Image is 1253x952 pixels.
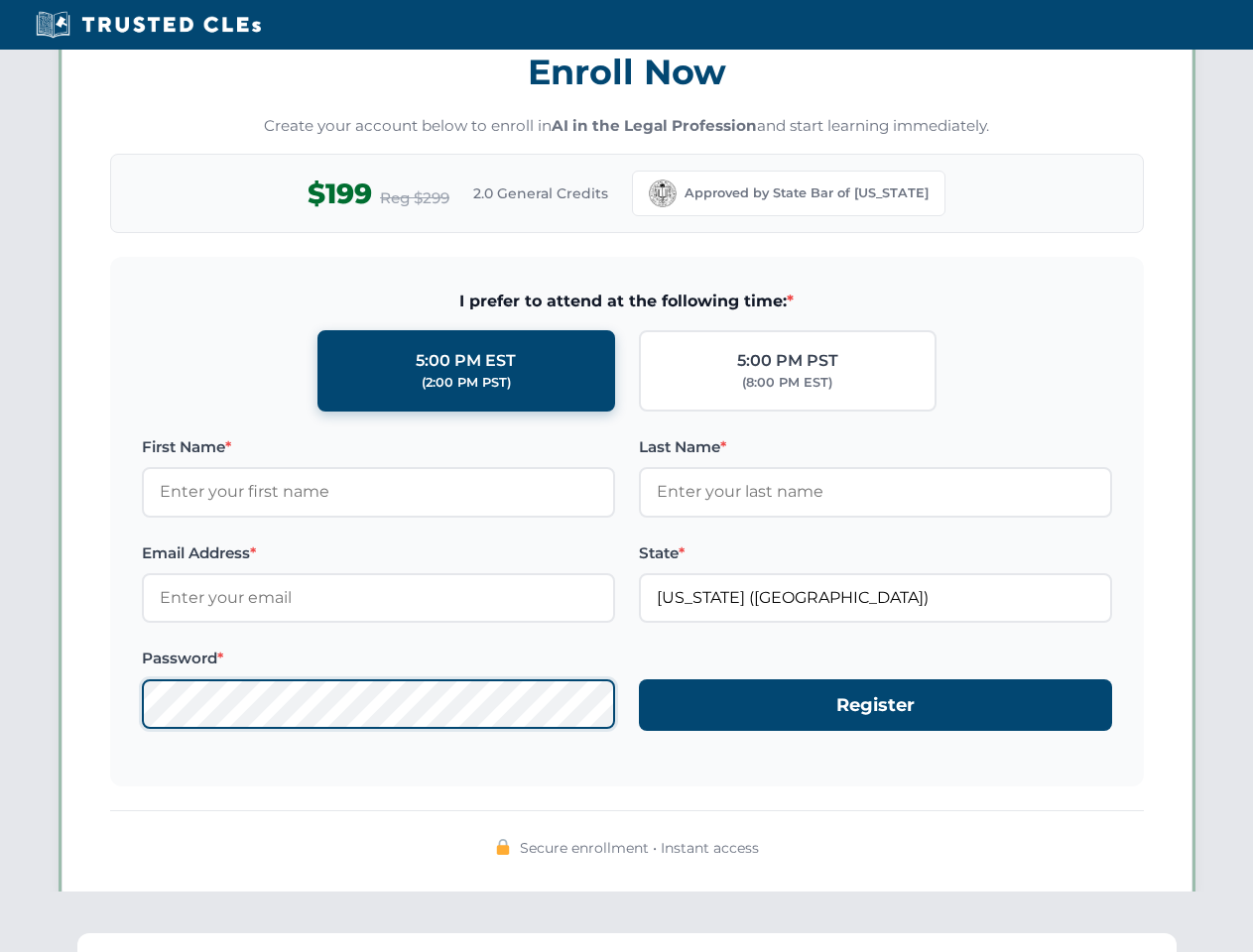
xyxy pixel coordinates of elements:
img: California Bar [649,179,677,207]
label: Email Address [142,541,615,565]
input: Enter your first name [142,467,615,517]
label: State [639,541,1112,565]
span: Approved by State Bar of [US_STATE] [685,183,929,203]
label: First Name [142,435,615,459]
img: 🔒 [495,839,511,855]
span: $199 [308,172,372,216]
p: Create your account below to enroll in and start learning immediately. [110,115,1144,138]
input: Enter your email [142,573,615,623]
img: Trusted CLEs [30,10,267,40]
h3: Enroll Now [110,41,1144,103]
span: I prefer to attend at the following time: [142,289,1112,314]
div: 5:00 PM PST [737,348,838,374]
span: Secure enrollment • Instant access [520,837,759,859]
span: 2.0 General Credits [473,182,608,204]
label: Password [142,647,615,670]
div: (8:00 PM EST) [742,373,832,393]
input: California (CA) [639,573,1112,623]
input: Enter your last name [639,467,1112,517]
span: Reg $299 [380,186,449,210]
strong: AI in the Legal Profession [552,116,757,135]
label: Last Name [639,435,1112,459]
button: Register [639,679,1112,732]
div: (2:00 PM PST) [422,373,511,393]
div: 5:00 PM EST [416,348,516,374]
